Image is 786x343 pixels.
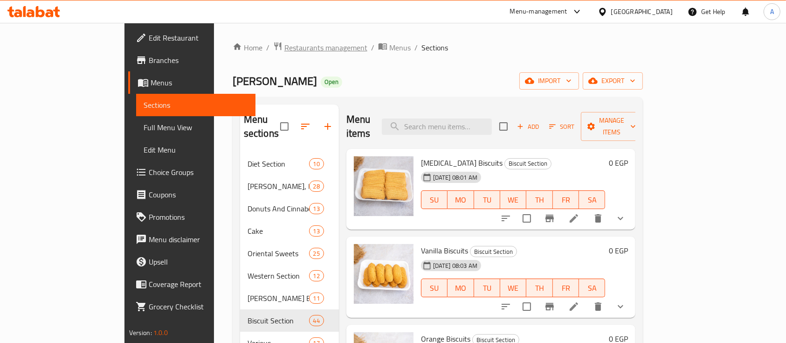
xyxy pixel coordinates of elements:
[495,207,517,230] button: sort-choices
[248,181,309,192] span: [PERSON_NAME], Pizza And Feteer
[547,119,577,134] button: Sort
[538,295,561,318] button: Branch-specific-item
[615,213,626,224] svg: Show Choices
[389,42,411,53] span: Menus
[128,71,256,94] a: Menus
[310,204,324,213] span: 13
[128,228,256,251] a: Menu disclaimer
[144,122,248,133] span: Full Menu View
[421,156,503,170] span: [MEDICAL_DATA] Biscuits
[144,144,248,155] span: Edit Menu
[448,279,474,297] button: MO
[474,279,500,297] button: TU
[557,281,575,295] span: FR
[527,75,572,87] span: import
[505,158,551,169] span: Biscuit Section
[273,42,367,54] a: Restaurants management
[568,213,579,224] a: Edit menu item
[128,273,256,295] a: Coverage Report
[240,220,339,242] div: Cake13
[478,281,496,295] span: TU
[128,295,256,318] a: Grocery Checklist
[448,190,474,209] button: MO
[149,279,248,290] span: Coverage Report
[429,261,481,270] span: [DATE] 08:03 AM
[421,244,468,258] span: Vanilla Biscuits
[557,193,575,207] span: FR
[609,244,628,257] h6: 0 EGP
[579,279,605,297] button: SA
[310,249,324,258] span: 25
[149,211,248,223] span: Promotions
[149,256,248,267] span: Upsell
[128,183,256,206] a: Coupons
[294,115,317,138] span: Sort sections
[553,190,579,209] button: FR
[568,301,579,312] a: Edit menu item
[500,279,526,297] button: WE
[504,281,523,295] span: WE
[149,301,248,312] span: Grocery Checklist
[583,281,601,295] span: SA
[495,295,517,318] button: sort-choices
[310,272,324,280] span: 12
[240,309,339,332] div: Biscuit Section44
[310,160,324,168] span: 10
[149,167,248,178] span: Choice Groups
[371,42,374,53] li: /
[588,115,636,138] span: Manage items
[513,119,543,134] span: Add item
[321,77,342,88] div: Open
[240,265,339,287] div: Western Section12
[516,121,541,132] span: Add
[309,158,324,169] div: items
[136,94,256,116] a: Sections
[530,193,549,207] span: TH
[240,287,339,309] div: [PERSON_NAME] Bakery11
[504,193,523,207] span: WE
[609,207,632,230] button: show more
[587,295,609,318] button: delete
[500,190,526,209] button: WE
[248,181,309,192] div: Pate, Pizza And Feteer
[609,295,632,318] button: show more
[275,117,294,136] span: Select all sections
[128,49,256,71] a: Branches
[248,270,309,281] span: Western Section
[153,327,168,339] span: 1.0.0
[414,42,418,53] li: /
[248,293,309,304] span: [PERSON_NAME] Bakery
[248,203,309,214] div: Donuts And Cinnabon
[248,225,309,237] span: Cake
[478,193,496,207] span: TU
[421,42,448,53] span: Sections
[128,251,256,273] a: Upsell
[421,190,448,209] button: SU
[421,279,448,297] button: SU
[310,294,324,303] span: 11
[136,139,256,161] a: Edit Menu
[382,119,492,135] input: search
[248,293,309,304] div: Al-Fath Bakery
[425,281,444,295] span: SU
[553,279,579,297] button: FR
[309,181,324,192] div: items
[451,193,470,207] span: MO
[128,206,256,228] a: Promotions
[549,121,575,132] span: Sort
[248,248,309,259] span: Oriental Sweets
[474,190,500,209] button: TU
[517,297,537,316] span: Select to update
[233,42,643,54] nav: breadcrumb
[581,112,643,141] button: Manage items
[310,182,324,191] span: 28
[543,119,581,134] span: Sort items
[590,75,635,87] span: export
[517,209,537,228] span: Select to update
[149,55,248,66] span: Branches
[609,156,628,169] h6: 0 EGP
[309,270,324,281] div: items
